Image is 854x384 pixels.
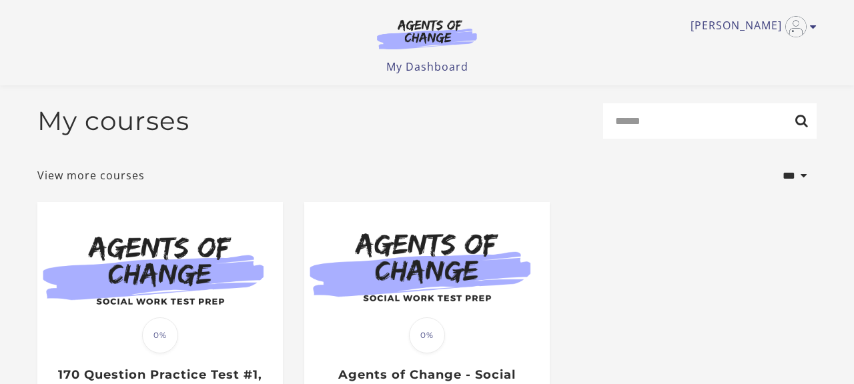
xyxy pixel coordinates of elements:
a: Toggle menu [691,16,810,37]
h2: My courses [37,105,189,137]
a: View more courses [37,167,145,183]
span: 0% [409,317,445,353]
span: 0% [142,317,178,353]
img: Agents of Change Logo [363,19,491,49]
a: My Dashboard [386,59,468,74]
